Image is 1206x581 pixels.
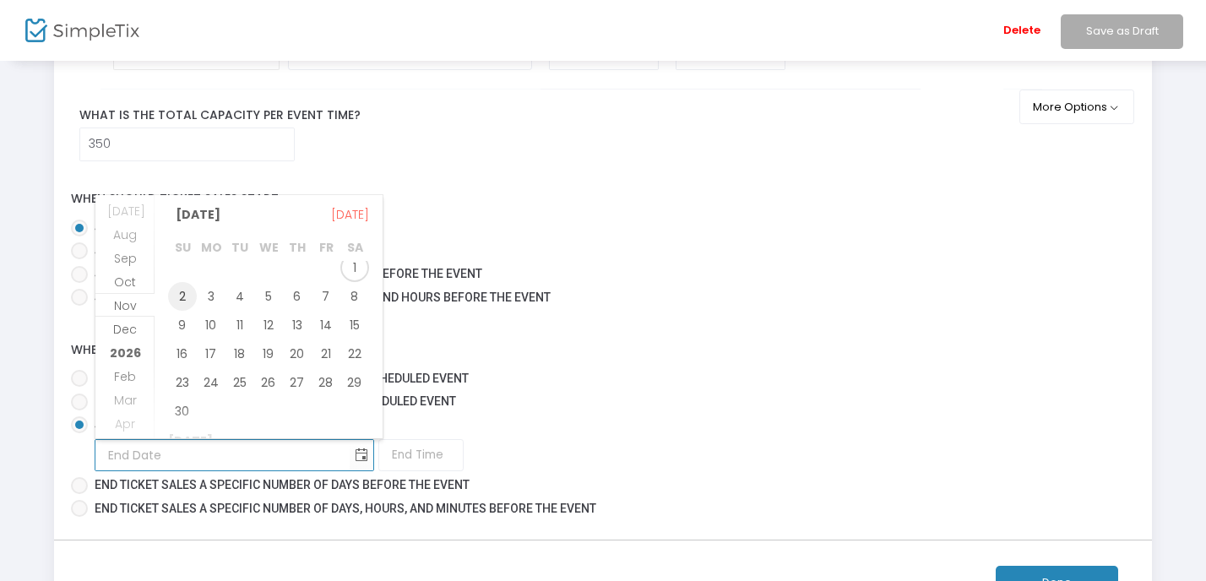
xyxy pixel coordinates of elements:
td: Saturday, November 22, 2025 [340,339,369,368]
th: [DATE] [168,426,369,464]
span: 3 [197,282,225,311]
td: Sunday, November 30, 2025 [168,397,197,426]
td: Monday, November 3, 2025 [197,282,225,311]
td: Friday, November 7, 2025 [312,282,340,311]
td: Wednesday, November 26, 2025 [254,368,283,397]
label: What is the total capacity per event time? [67,106,1029,124]
span: 25 [225,368,254,397]
td: Saturday, November 1, 2025 [340,253,369,282]
span: [DATE] [331,203,369,226]
input: End Date [95,438,350,473]
span: 27 [283,368,312,397]
td: Friday, November 21, 2025 [312,339,340,368]
td: Sunday, November 2, 2025 [168,282,197,311]
td: Wednesday, November 5, 2025 [254,282,283,311]
span: 28 [312,368,340,397]
span: 2026 [110,345,141,361]
span: 13 [283,311,312,339]
span: [DATE] [107,203,145,220]
span: [DATE] [168,202,228,227]
span: 29 [340,368,369,397]
td: Saturday, November 15, 2025 [340,311,369,339]
td: Tuesday, November 11, 2025 [225,311,254,339]
span: 19 [254,339,283,368]
span: 17 [197,339,225,368]
td: Thursday, November 13, 2025 [283,311,312,339]
span: 5 [254,282,283,311]
span: 2 [168,282,197,311]
td: Thursday, November 27, 2025 [283,368,312,397]
td: Monday, November 10, 2025 [197,311,225,339]
td: Sunday, November 9, 2025 [168,311,197,339]
span: 16 [168,339,197,368]
td: Tuesday, November 4, 2025 [225,282,254,311]
td: Friday, November 28, 2025 [312,368,340,397]
span: Sep [114,250,137,267]
span: Apr [115,415,135,432]
span: 23 [168,368,197,397]
td: Tuesday, November 18, 2025 [225,339,254,368]
span: 14 [312,311,340,339]
span: 11 [225,311,254,339]
span: 24 [197,368,225,397]
span: 30 [168,397,197,426]
input: End Time [378,439,464,471]
td: Wednesday, November 12, 2025 [254,311,283,339]
span: Aug [113,226,137,243]
td: Monday, November 24, 2025 [197,368,225,397]
span: 12 [254,311,283,339]
span: 1 [340,253,369,282]
td: Saturday, November 8, 2025 [340,282,369,311]
span: 4 [225,282,254,311]
span: Nov [114,297,137,314]
span: Mar [114,392,137,409]
span: End ticket sales a specific number of days before the event [95,478,470,491]
td: Friday, November 14, 2025 [312,311,340,339]
td: Wednesday, November 19, 2025 [254,339,283,368]
span: 20 [283,339,312,368]
span: 7 [312,282,340,311]
span: Delete [1003,8,1040,53]
label: When should ticket sales end [71,341,263,359]
span: 22 [340,339,369,368]
button: More Options [1019,90,1135,124]
td: Tuesday, November 25, 2025 [225,368,254,397]
span: 6 [283,282,312,311]
label: When should ticket sales start [71,190,279,208]
td: Monday, November 17, 2025 [197,339,225,368]
input: unlimited [80,128,294,160]
td: Saturday, November 29, 2025 [340,368,369,397]
td: Sunday, November 23, 2025 [168,368,197,397]
span: 15 [340,311,369,339]
td: Sunday, November 16, 2025 [168,339,197,368]
td: Thursday, November 6, 2025 [283,282,312,311]
td: Thursday, November 20, 2025 [283,339,312,368]
span: 26 [254,368,283,397]
span: 10 [197,311,225,339]
span: 18 [225,339,254,368]
span: End ticket sales a specific number of days, hours, and minutes before the event [95,502,596,515]
span: Dec [113,321,137,338]
span: 9 [168,311,197,339]
span: Oct [114,274,136,290]
span: Feb [114,368,136,385]
button: Toggle calendar [350,438,373,473]
span: 21 [312,339,340,368]
span: 8 [340,282,369,311]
